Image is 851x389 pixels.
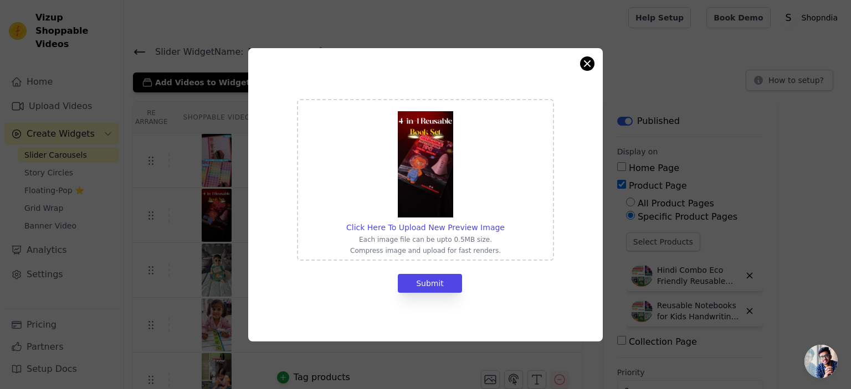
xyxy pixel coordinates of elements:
[581,57,594,70] button: Close modal
[804,345,838,378] div: Open chat
[346,235,505,244] p: Each image file can be upto 0.5MB size.
[398,111,453,217] img: preview
[346,246,505,255] p: Compress image and upload for fast renders.
[346,223,505,232] span: Click Here To Upload New Preview Image
[398,274,462,293] button: Submit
